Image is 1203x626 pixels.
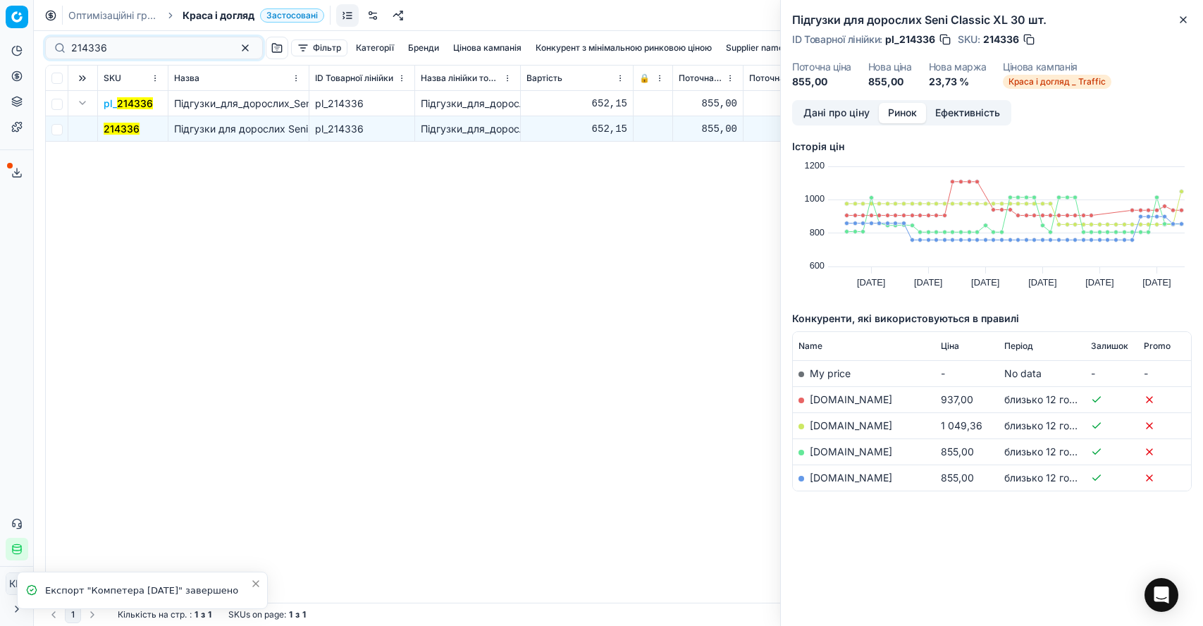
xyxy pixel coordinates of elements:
button: Категорії [350,39,400,56]
h2: Підгузки для дорослих Seni Classic XL 30 шт. [792,11,1192,28]
span: Підгузки для дорослих Seni Classic XL 30 шт. [174,123,393,135]
input: Пошук по SKU або назві [71,41,226,55]
div: 652,15 [526,122,627,136]
strong: 1 [195,609,198,620]
span: 214336 [983,32,1019,47]
a: Оптимізаційні групи [68,8,159,23]
div: : [118,609,211,620]
span: Ціна [941,340,959,352]
span: 937,00 [941,393,973,405]
span: близько 12 годин тому [1004,472,1113,484]
text: [DATE] [857,277,885,288]
button: Supplier name [720,39,789,56]
span: Поточна ціна [679,73,723,84]
span: 🔒 [639,73,650,84]
strong: 1 [289,609,292,620]
text: 1000 [805,193,825,204]
div: pl_214336 [315,122,409,136]
div: Експорт "Компетера [DATE]" завершено [45,584,250,598]
span: 855,00 [941,446,974,458]
span: pl_ [104,97,153,111]
text: [DATE] [1085,277,1113,288]
dd: 855,00 [792,75,851,89]
span: SKUs on page : [228,609,286,620]
span: Краса і догляд _ Traffic [1003,75,1111,89]
span: Краса і доглядЗастосовані [183,8,324,23]
button: Go to previous page [45,606,62,623]
div: pl_214336 [315,97,409,111]
dt: Нова маржа [929,62,987,72]
span: SKU [104,73,121,84]
span: Name [798,340,822,352]
div: 652,15 [526,97,627,111]
td: No data [999,360,1085,386]
text: [DATE] [914,277,942,288]
nav: pagination [45,606,101,623]
div: 855,00 [679,122,737,136]
mark: 214336 [104,123,140,135]
span: Назва [174,73,199,84]
span: близько 12 годин тому [1004,446,1113,458]
nav: breadcrumb [68,8,324,23]
button: Expand all [74,70,91,87]
text: [DATE] [971,277,999,288]
span: Підгузки_для_дорослих_Seni_Classic_XL_30_шт. [174,97,402,109]
span: Застосовані [260,8,324,23]
button: Цінова кампанія [448,39,527,56]
a: [DOMAIN_NAME] [810,393,892,405]
text: [DATE] [1142,277,1171,288]
span: ID Товарної лінійки [315,73,393,84]
strong: з [295,609,300,620]
dt: Поточна ціна [792,62,851,72]
button: pl_214336 [104,97,153,111]
text: 1200 [805,160,825,171]
span: КM [6,573,27,594]
button: Ефективність [926,103,1009,123]
div: Підгузки_для_дорослих_Seni_Classic_XL_30_шт. [421,97,514,111]
span: pl_214336 [885,32,935,47]
strong: з [201,609,205,620]
span: 1 049,36 [941,419,982,431]
dt: Нова ціна [868,62,912,72]
strong: 1 [208,609,211,620]
span: SKU : [958,35,980,44]
span: Поточна промо ціна [749,73,829,84]
span: Promo [1144,340,1171,352]
h5: Конкуренти, які використовуються в правилі [792,312,1192,326]
a: [DOMAIN_NAME] [810,446,892,458]
div: 855,00 [749,122,843,136]
a: [DOMAIN_NAME] [810,419,892,431]
mark: 214336 [117,97,153,109]
button: 214336 [104,122,140,136]
span: Залишок [1091,340,1128,352]
button: 1 [65,606,81,623]
button: КM [6,572,28,595]
button: Close toast [247,575,264,592]
td: - [1085,360,1138,386]
div: Open Intercom Messenger [1145,578,1178,612]
text: 800 [810,227,825,238]
text: [DATE] [1028,277,1056,288]
span: Кількість на стр. [118,609,187,620]
strong: 1 [302,609,306,620]
button: Expand [74,94,91,111]
div: Підгузки_для_дорослих_Seni_Classic_XL_30_шт. [421,122,514,136]
button: Дані про ціну [794,103,879,123]
button: Go to next page [84,606,101,623]
dd: 855,00 [868,75,912,89]
span: ID Товарної лінійки : [792,35,882,44]
h5: Історія цін [792,140,1192,154]
div: 855,00 [749,97,843,111]
dt: Цінова кампанія [1003,62,1111,72]
button: Фільтр [291,39,347,56]
span: Вартість [526,73,562,84]
span: близько 12 годин тому [1004,419,1113,431]
button: Бренди [402,39,445,56]
td: - [935,360,999,386]
span: My price [810,367,851,379]
span: Період [1004,340,1033,352]
text: 600 [810,260,825,271]
button: Ринок [879,103,926,123]
div: 855,00 [679,97,737,111]
button: Конкурент з мінімальною ринковою ціною [530,39,717,56]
